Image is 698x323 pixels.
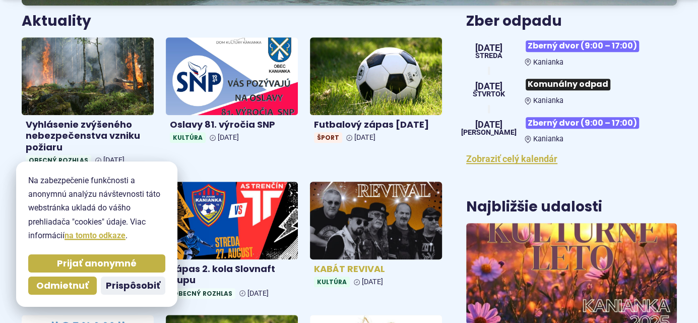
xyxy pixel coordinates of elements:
[461,129,517,136] span: [PERSON_NAME]
[218,133,239,142] span: [DATE]
[103,156,124,165] span: [DATE]
[57,258,137,270] span: Prijať anonymné
[170,263,294,286] h4: Zápas 2. kola Slovnaft Cupu
[28,254,165,273] button: Prijať anonymné
[22,14,91,29] h3: Aktuality
[36,280,89,292] span: Odmietnuť
[28,277,97,295] button: Odmietnuť
[314,263,438,275] h4: KABÁT REVIVAL
[101,277,165,295] button: Prispôsobiť
[533,135,563,143] span: Kanianka
[26,119,150,153] h4: Vyhlásenie zvýšeného nebezpečenstva vzniku požiaru
[362,278,383,286] span: [DATE]
[247,289,269,298] span: [DATE]
[354,133,375,142] span: [DATE]
[28,174,165,242] p: Na zabezpečenie funkčnosti a anonymnú analýzu návštevnosti táto webstránka ukladá do vášho prehli...
[461,120,517,129] span: [DATE]
[526,79,610,90] span: Komunálny odpad
[526,40,639,52] span: Zberný dvor (9:00 – 17:00)
[310,182,442,291] a: KABÁT REVIVAL Kultúra [DATE]
[26,155,91,166] span: Obecný rozhlas
[170,288,235,299] span: Obecný rozhlas
[473,82,505,91] span: [DATE]
[466,36,676,67] a: Zberný dvor (9:00 – 17:00) Kanianka [DATE] streda
[466,113,676,143] a: Zberný dvor (9:00 – 17:00) Kanianka [DATE] [PERSON_NAME]
[526,117,639,129] span: Zberný dvor (9:00 – 17:00)
[475,43,502,52] span: [DATE]
[170,132,206,143] span: Kultúra
[310,37,442,147] a: Futbalový zápas [DATE] Šport [DATE]
[533,58,563,67] span: Kanianka
[314,119,438,131] h4: Futbalový zápas [DATE]
[166,182,298,303] a: Zápas 2. kola Slovnaft Cupu Obecný rozhlas [DATE]
[65,231,125,240] a: na tomto odkaze
[314,277,350,287] span: Kultúra
[473,91,505,98] span: štvrtok
[466,153,557,164] a: Zobraziť celý kalendár
[314,132,342,143] span: Šport
[475,52,502,60] span: streda
[533,96,563,105] span: Kanianka
[22,37,154,170] a: Vyhlásenie zvýšeného nebezpečenstva vzniku požiaru Obecný rozhlas [DATE]
[170,119,294,131] h4: Oslavy 81. výročia SNP
[466,199,602,215] h3: Najbližšie udalosti
[466,14,676,29] h3: Zber odpadu
[466,75,676,105] a: Komunálny odpad Kanianka [DATE] štvrtok
[166,37,298,147] a: Oslavy 81. výročia SNP Kultúra [DATE]
[106,280,160,292] span: Prispôsobiť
